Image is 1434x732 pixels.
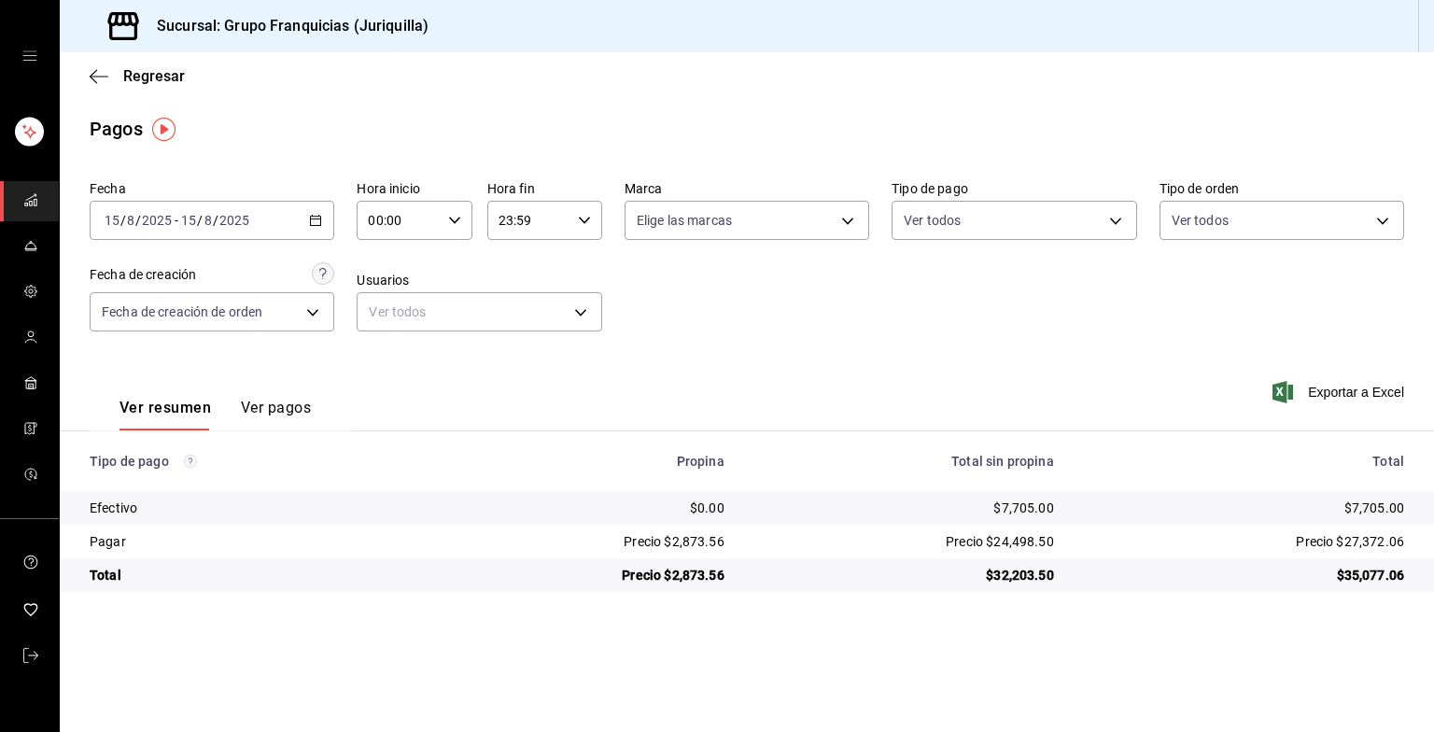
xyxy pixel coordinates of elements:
[487,182,602,195] label: Hora fin
[90,115,143,143] div: Pagos
[90,566,408,584] div: Total
[754,566,1054,584] div: $32,203.50
[438,499,724,517] div: $0.00
[754,454,1054,469] div: Total sin propina
[754,532,1054,551] div: Precio $24,498.50
[104,213,120,228] input: --
[90,265,196,285] div: Fecha de creación
[123,67,185,85] span: Regresar
[1084,499,1404,517] div: $7,705.00
[102,303,262,321] span: Fecha de creación de orden
[625,182,869,195] label: Marca
[90,532,408,551] div: Pagar
[357,182,471,195] label: Hora inicio
[90,67,185,85] button: Regresar
[1084,532,1404,551] div: Precio $27,372.06
[1308,385,1404,400] font: Exportar a Excel
[1172,211,1229,230] span: Ver todos
[637,211,732,230] span: Elige las marcas
[1084,566,1404,584] div: $35,077.06
[126,213,135,228] input: --
[90,499,408,517] div: Efectivo
[892,182,1136,195] label: Tipo de pago
[438,532,724,551] div: Precio $2,873.56
[119,399,211,417] font: Ver resumen
[119,399,311,430] div: Pestañas de navegación
[184,455,197,468] svg: Los pagos realizados con Pay y otras terminales son montos brutos.
[120,213,126,228] span: /
[90,182,334,195] label: Fecha
[197,213,203,228] span: /
[142,15,429,37] h3: Sucursal: Grupo Franquicias (Juriquilla)
[22,49,37,63] button: cajón abierto
[175,213,178,228] span: -
[357,274,601,287] label: Usuarios
[180,213,197,228] input: --
[357,292,601,331] div: Ver todos
[90,454,169,469] font: Tipo de pago
[1276,381,1404,403] button: Exportar a Excel
[152,118,176,141] img: Marcador de información sobre herramientas
[1084,454,1404,469] div: Total
[241,399,311,430] button: Ver pagos
[438,454,724,469] div: Propina
[1160,182,1404,195] label: Tipo de orden
[135,213,141,228] span: /
[754,499,1054,517] div: $7,705.00
[438,566,724,584] div: Precio $2,873.56
[213,213,218,228] span: /
[904,211,961,230] span: Ver todos
[141,213,173,228] input: ----
[204,213,213,228] input: --
[218,213,250,228] input: ----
